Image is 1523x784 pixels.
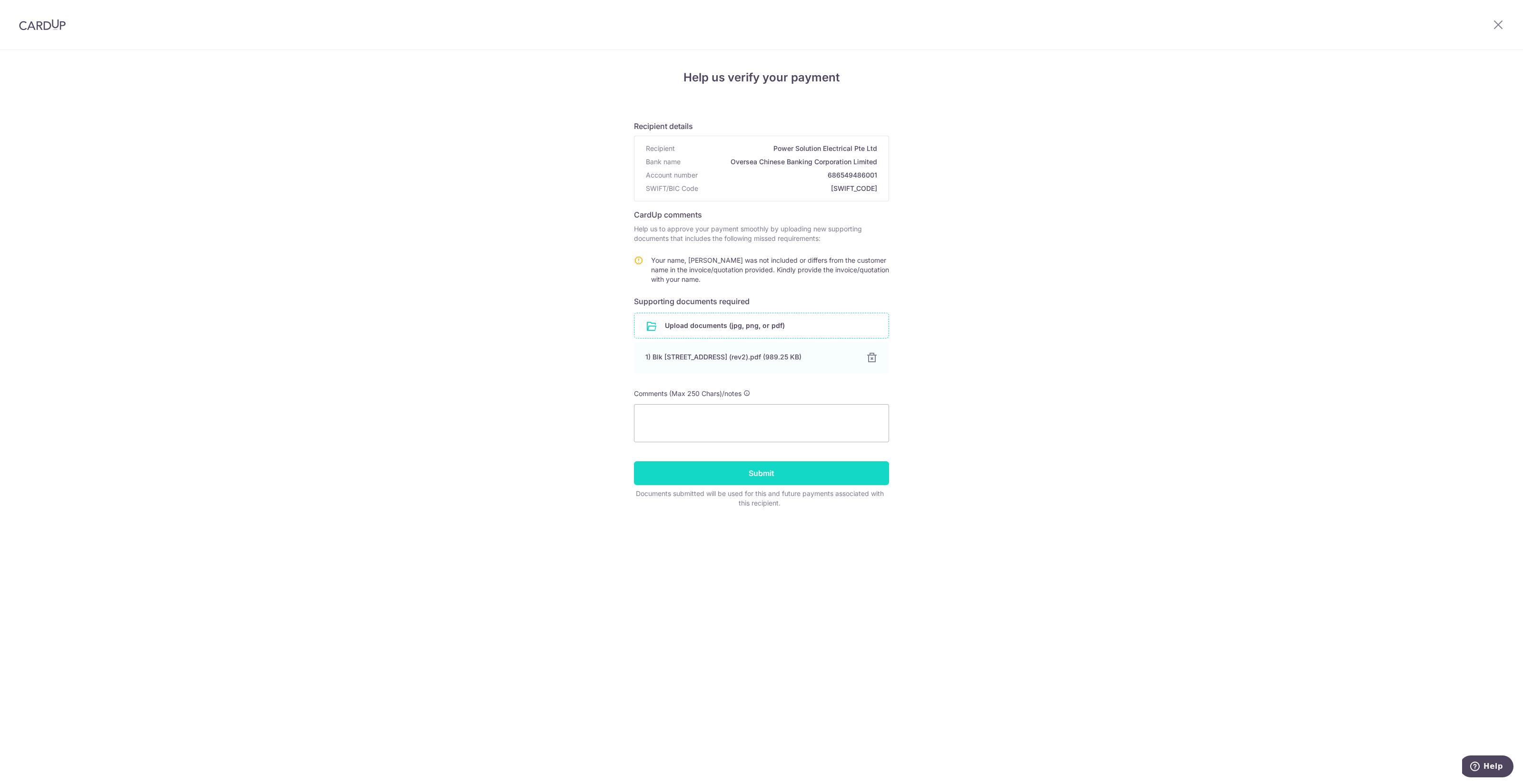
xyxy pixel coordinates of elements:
span: Recipient [646,144,675,153]
h6: CardUp comments [634,209,889,220]
p: Help us to approve your payment smoothly by uploading new supporting documents that includes the ... [634,224,889,243]
span: Power Solution Electrical Pte Ltd [679,144,877,153]
span: Account number [646,170,698,180]
div: Upload documents (jpg, png, or pdf) [634,313,889,338]
img: CardUp [19,19,66,30]
h6: Recipient details [634,120,889,132]
h6: Supporting documents required [634,296,889,307]
span: Oversea Chinese Banking Corporation Limited [684,157,877,167]
span: SWIFT/BIC Code [646,184,698,193]
span: Comments (Max 250 Chars)/notes [634,389,742,397]
h4: Help us verify your payment [634,69,889,86]
span: Your name, [PERSON_NAME] was not included or differs from the customer name in the invoice/quotat... [651,256,889,283]
span: [SWIFT_CODE] [702,184,877,193]
iframe: Opens a widget where you can find more information [1462,755,1513,779]
span: Bank name [646,157,681,167]
div: 1) Blk [STREET_ADDRESS] (rev2).pdf (989.25 KB) [645,352,855,362]
input: Submit [634,461,889,485]
span: 686549486001 [702,170,877,180]
div: Documents submitted will be used for this and future payments associated with this recipient. [634,489,885,508]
